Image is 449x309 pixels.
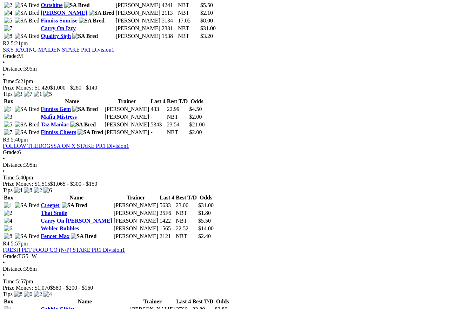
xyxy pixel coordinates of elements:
[4,210,12,216] img: 2
[115,25,161,32] td: [PERSON_NAME]
[4,106,12,112] img: 1
[159,202,175,209] td: 5633
[43,291,52,297] img: 4
[4,202,12,209] img: 1
[3,149,18,155] span: Grade:
[50,285,93,291] span: $580 - $200 - $160
[4,225,12,232] img: 6
[4,233,12,239] img: 8
[40,298,129,305] th: Name
[200,18,213,24] span: $8.00
[3,47,114,53] a: SKY RACING MAIDEN STAKE PR1 Division1
[14,187,22,193] img: 4
[130,298,175,305] th: Trainer
[175,233,197,240] td: NBT
[3,91,13,97] span: Tips
[41,2,62,8] a: Outshine
[150,129,166,136] td: -
[113,210,159,217] td: [PERSON_NAME]
[3,278,16,284] span: Time:
[15,129,40,136] img: SA Bred
[3,181,446,187] div: Prize Money: $1,515
[177,33,199,40] td: NBT
[15,121,40,128] img: SA Bred
[3,156,5,162] span: •
[41,225,79,231] a: Weblec Bubbles
[41,106,71,112] a: Finniss Gem
[113,233,159,240] td: [PERSON_NAME]
[175,202,197,209] td: 23.00
[79,18,105,24] img: SA Bred
[15,2,40,8] img: SA Bred
[41,210,67,216] a: That Smile
[3,241,9,246] span: R4
[113,202,159,209] td: [PERSON_NAME]
[3,78,16,84] span: Time:
[15,106,40,112] img: SA Bred
[43,187,52,193] img: 6
[41,18,77,24] a: Finniss Sunrise
[3,149,446,156] div: 6
[3,78,446,85] div: 5:21pm
[4,98,13,104] span: Box
[214,298,230,305] th: Odds
[115,17,161,24] td: [PERSON_NAME]
[150,113,166,120] td: -
[3,278,446,285] div: 5:57pm
[4,33,12,39] img: 8
[113,225,159,232] td: [PERSON_NAME]
[175,225,197,232] td: 22.52
[3,168,5,174] span: •
[104,98,149,105] th: Trainer
[4,129,12,136] img: 7
[175,194,197,201] th: Best T/D
[3,66,24,72] span: Distance:
[167,106,188,113] td: 22.99
[41,10,87,16] a: [PERSON_NAME]
[34,91,42,97] img: 1
[15,10,40,16] img: SA Bred
[159,233,175,240] td: 2121
[3,175,16,180] span: Time:
[150,121,166,128] td: 5343
[159,217,175,224] td: 1422
[24,187,32,193] img: 8
[41,25,76,31] a: Carry On Izzy
[4,114,12,120] img: 3
[3,187,13,193] span: Tips
[41,121,69,127] a: Taz Maniac
[4,25,12,32] img: 7
[150,106,166,113] td: 433
[71,233,96,239] img: SA Bred
[150,98,166,105] th: Last 4
[167,113,188,120] td: NBT
[161,2,177,9] td: 4241
[3,253,446,259] div: TG5+W
[50,85,98,91] span: $1,000 - $280 - $140
[40,194,113,201] th: Name
[41,114,76,120] a: Mafia Mistress
[198,210,211,216] span: $1.80
[3,259,5,265] span: •
[11,137,28,143] span: 5:40pm
[11,241,28,246] span: 5:57pm
[72,106,98,112] img: SA Bred
[115,33,161,40] td: [PERSON_NAME]
[177,17,199,24] td: 17.05
[3,247,125,253] a: FRESH PET FOOD CO (N/P) STAKE PR1 Division1
[115,2,161,9] td: [PERSON_NAME]
[161,17,177,24] td: 5134
[198,233,211,239] span: $2.40
[161,9,177,17] td: 2113
[3,285,446,291] div: Prize Money: $1,070
[167,121,188,128] td: 23.54
[177,9,199,17] td: NBT
[3,53,18,59] span: Grade:
[104,121,149,128] td: [PERSON_NAME]
[70,121,96,128] img: SA Bred
[43,91,52,97] img: 5
[34,291,42,297] img: 2
[41,129,76,135] a: Finniss Cheers
[3,53,446,59] div: M
[198,202,214,208] span: $31.00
